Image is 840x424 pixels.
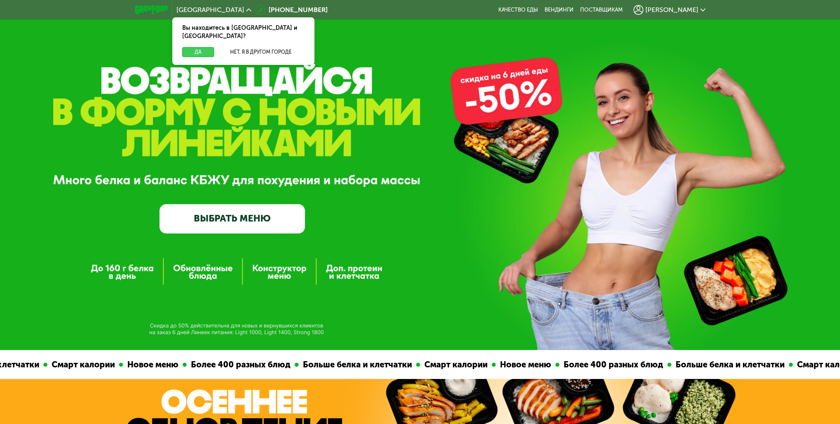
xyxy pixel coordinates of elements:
div: Более 400 разных блюд [558,358,666,371]
div: Больше белка и клетчатки [297,358,415,371]
div: поставщикам [580,7,623,13]
div: Смарт калории [46,358,118,371]
span: [PERSON_NAME] [645,7,698,13]
div: Более 400 разных блюд [186,358,293,371]
div: Смарт калории [419,358,490,371]
button: Да [182,47,214,57]
a: ВЫБРАТЬ МЕНЮ [159,204,305,233]
a: Вендинги [545,7,573,13]
div: Новое меню [495,358,554,371]
button: Нет, я в другом городе [217,47,305,57]
div: Больше белка и клетчатки [670,358,788,371]
a: [PHONE_NUMBER] [255,5,328,15]
div: Вы находитесь в [GEOGRAPHIC_DATA] и [GEOGRAPHIC_DATA]? [172,17,314,47]
span: [GEOGRAPHIC_DATA] [176,7,244,13]
div: Новое меню [122,358,181,371]
a: Качество еды [498,7,538,13]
